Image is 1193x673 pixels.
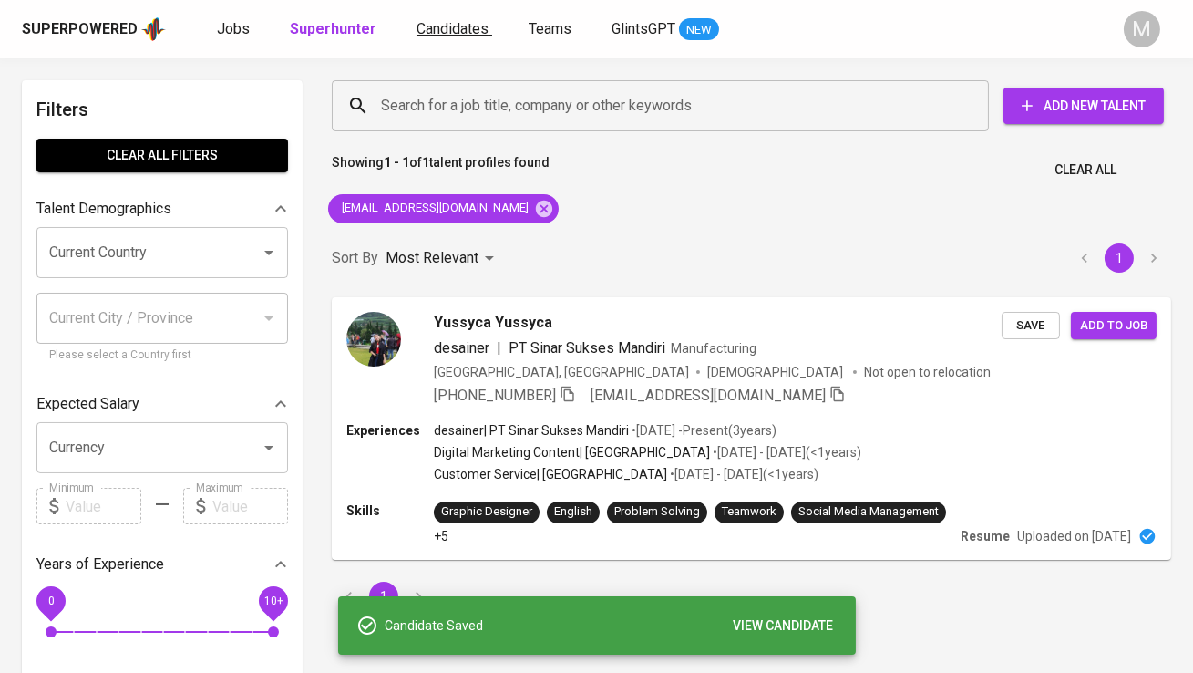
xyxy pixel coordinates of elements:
[612,18,719,41] a: GlintsGPT NEW
[217,20,250,37] span: Jobs
[961,527,1010,545] p: Resume
[629,421,776,440] p: • [DATE] - Present ( 3 years )
[346,502,434,520] p: Skills
[22,16,166,43] a: Superpoweredapp logo
[1017,527,1131,545] p: Uploaded on [DATE]
[369,582,398,611] button: page 1
[386,242,500,275] div: Most Relevant
[434,465,667,483] p: Customer Service | [GEOGRAPHIC_DATA]
[141,16,166,43] img: app logo
[1018,95,1149,118] span: Add New Talent
[36,393,139,415] p: Expected Salary
[346,421,434,440] p: Experiences
[497,337,501,359] span: |
[864,363,991,381] p: Not open to relocation
[36,198,171,220] p: Talent Demographics
[1105,243,1134,273] button: page 1
[707,363,846,381] span: [DEMOGRAPHIC_DATA]
[66,488,141,524] input: Value
[417,20,489,37] span: Candidates
[1002,312,1060,340] button: Save
[332,297,1171,560] a: Yussyca Yussycadesainer|PT Sinar Sukses MandiriManufacturing[GEOGRAPHIC_DATA], [GEOGRAPHIC_DATA][...
[591,387,826,404] span: [EMAIL_ADDRESS][DOMAIN_NAME]
[722,503,776,521] div: Teamwork
[332,582,436,611] nav: pagination navigation
[710,443,861,461] p: • [DATE] - [DATE] ( <1 years )
[434,339,489,357] span: desainer
[529,18,575,41] a: Teams
[47,595,54,607] span: 0
[1080,316,1147,336] span: Add to job
[1067,243,1171,273] nav: pagination navigation
[1124,11,1160,47] div: M
[49,347,275,365] p: Please select a Country first
[328,200,540,217] span: [EMAIL_ADDRESS][DOMAIN_NAME]
[554,503,592,521] div: English
[434,387,556,404] span: [PHONE_NUMBER]
[290,18,380,41] a: Superhunter
[434,443,710,461] p: Digital Marketing Content | [GEOGRAPHIC_DATA]
[290,20,376,37] b: Superhunter
[332,153,550,187] p: Showing of talent profiles found
[434,312,552,334] span: Yussyca Yussyca
[36,386,288,422] div: Expected Salary
[1047,153,1124,187] button: Clear All
[679,21,719,39] span: NEW
[434,421,629,440] p: desainer | PT Sinar Sukses Mandiri
[36,191,288,227] div: Talent Demographics
[263,595,283,607] span: 10+
[734,615,834,637] span: VIEW CANDIDATE
[256,435,282,461] button: Open
[726,609,841,643] button: VIEW CANDIDATE
[256,240,282,265] button: Open
[384,155,409,170] b: 1 - 1
[509,339,665,357] span: PT Sinar Sukses Mandiri
[346,312,401,367] img: 001a068b9224c3c4c378d98e6ee7b99c.jpg
[671,341,756,356] span: Manufacturing
[212,488,288,524] input: Value
[36,546,288,583] div: Years of Experience
[386,247,478,269] p: Most Relevant
[386,609,841,643] div: Candidate Saved
[217,18,253,41] a: Jobs
[417,18,492,41] a: Candidates
[22,19,138,40] div: Superpowered
[422,155,429,170] b: 1
[328,194,559,223] div: [EMAIL_ADDRESS][DOMAIN_NAME]
[1003,88,1164,124] button: Add New Talent
[36,554,164,575] p: Years of Experience
[441,503,532,521] div: Graphic Designer
[36,139,288,172] button: Clear All filters
[434,363,689,381] div: [GEOGRAPHIC_DATA], [GEOGRAPHIC_DATA]
[529,20,571,37] span: Teams
[614,503,700,521] div: Problem Solving
[667,465,818,483] p: • [DATE] - [DATE] ( <1 years )
[612,20,675,37] span: GlintsGPT
[1011,316,1051,336] span: Save
[51,144,273,167] span: Clear All filters
[1071,312,1157,340] button: Add to job
[798,503,939,521] div: Social Media Management
[434,527,448,545] p: +5
[332,247,378,269] p: Sort By
[36,95,288,124] h6: Filters
[1054,159,1116,181] span: Clear All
